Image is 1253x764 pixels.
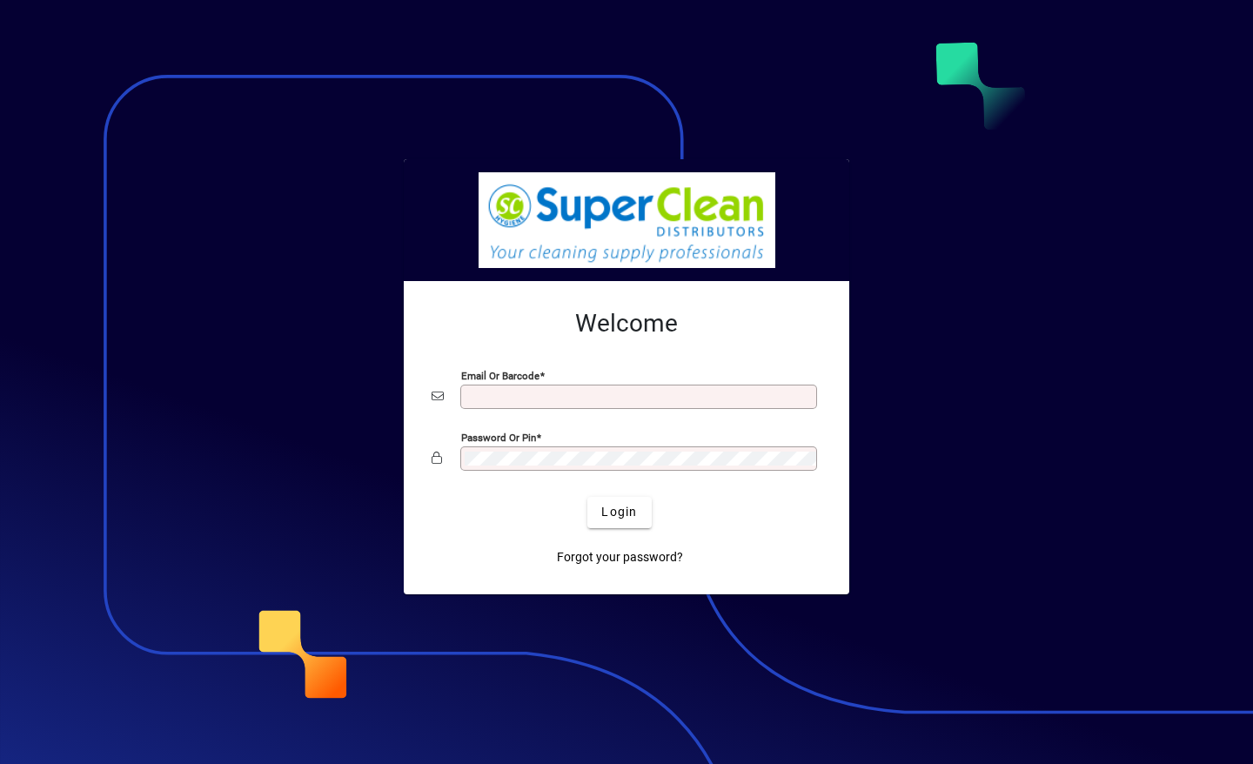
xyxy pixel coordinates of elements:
button: Login [587,497,651,528]
mat-label: Email or Barcode [461,369,539,381]
mat-label: Password or Pin [461,431,536,443]
span: Forgot your password? [557,548,683,566]
a: Forgot your password? [550,542,690,573]
h2: Welcome [432,309,821,338]
span: Login [601,503,637,521]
